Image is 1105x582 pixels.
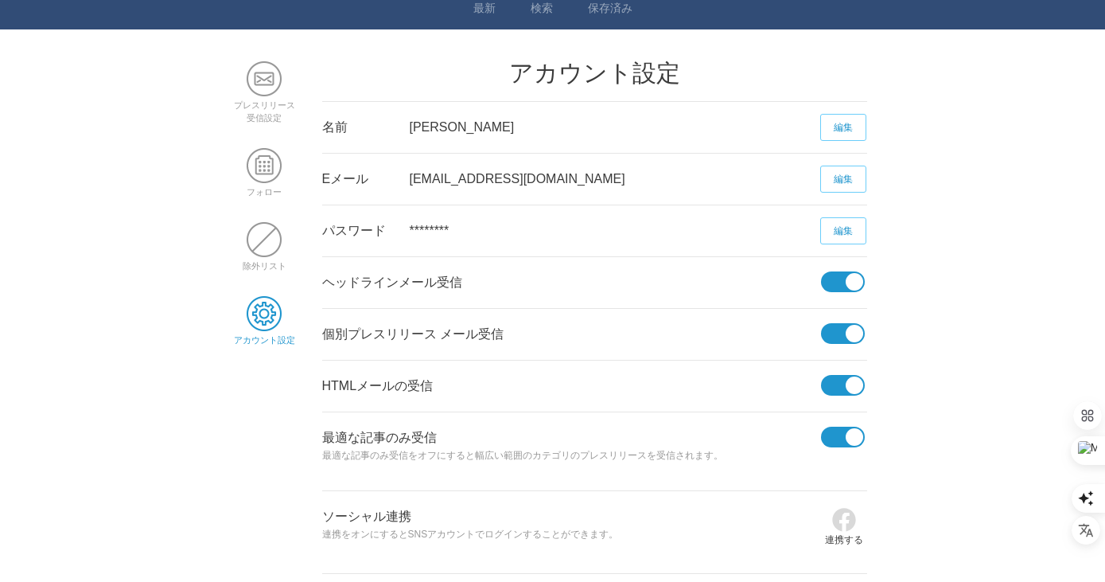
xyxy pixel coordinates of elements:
a: 編集 [820,166,866,193]
a: プレスリリース受信設定 [234,88,295,123]
div: [PERSON_NAME] [410,102,821,153]
div: ヘッドラインメール受信 [322,257,821,308]
p: 連携する [825,533,863,548]
p: 最適な記事のみ受信をオフにすると幅広い範囲のカテゴリのプレスリリースを受信されます。 [322,447,821,465]
div: パスワード [322,205,410,256]
a: アカウント設定 [234,323,295,345]
a: 検索 [531,2,553,18]
div: Eメール [322,154,410,205]
div: 個別プレスリリース メール受信 [322,309,821,360]
p: 連携をオンにするとSNSアカウントでログインすることができます。 [322,526,821,544]
a: 編集 [820,217,866,244]
a: 編集 [820,114,866,141]
a: フォロー [247,175,282,197]
img: icon-facebook-gray [831,507,857,533]
div: [EMAIL_ADDRESS][DOMAIN_NAME] [410,154,821,205]
div: ソーシャル連携 [322,491,821,569]
div: 最適な記事のみ受信 [322,412,821,490]
a: 最新 [473,2,496,18]
div: HTMLメールの受信 [322,361,821,412]
div: 名前 [322,102,410,153]
h2: アカウント設定 [322,61,867,85]
a: 保存済み [588,2,632,18]
a: 除外リスト [243,249,286,271]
